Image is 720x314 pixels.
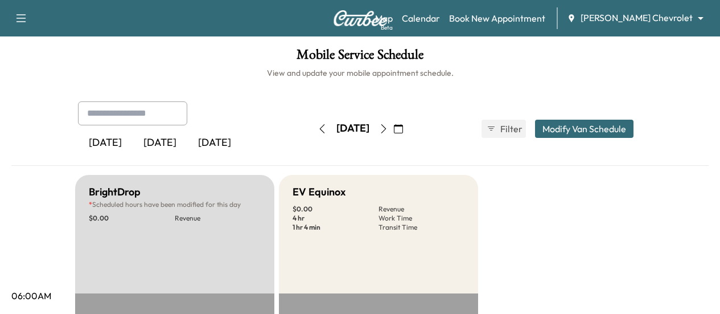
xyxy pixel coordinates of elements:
a: Calendar [402,11,440,25]
p: 1 hr 4 min [293,223,378,232]
div: [DATE] [133,130,187,156]
p: $ 0.00 [89,214,175,223]
p: Revenue [378,205,464,214]
div: [DATE] [78,130,133,156]
p: Scheduled hours have been modified for this day [89,200,261,209]
h6: View and update your mobile appointment schedule. [11,67,709,79]
div: Beta [381,23,393,32]
div: [DATE] [336,121,369,136]
h5: EV Equinox [293,184,345,200]
h1: Mobile Service Schedule [11,48,709,67]
p: $ 0.00 [293,205,378,214]
p: 4 hr [293,214,378,223]
span: Filter [500,122,521,136]
p: Revenue [175,214,261,223]
span: [PERSON_NAME] Chevrolet [581,11,693,25]
button: Modify Van Schedule [535,120,633,138]
p: Work Time [378,214,464,223]
div: [DATE] [187,130,242,156]
p: 06:00AM [11,289,51,303]
h5: BrightDrop [89,184,141,200]
button: Filter [482,120,526,138]
p: Transit Time [378,223,464,232]
img: Curbee Logo [333,10,388,26]
a: Book New Appointment [449,11,545,25]
a: MapBeta [375,11,393,25]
